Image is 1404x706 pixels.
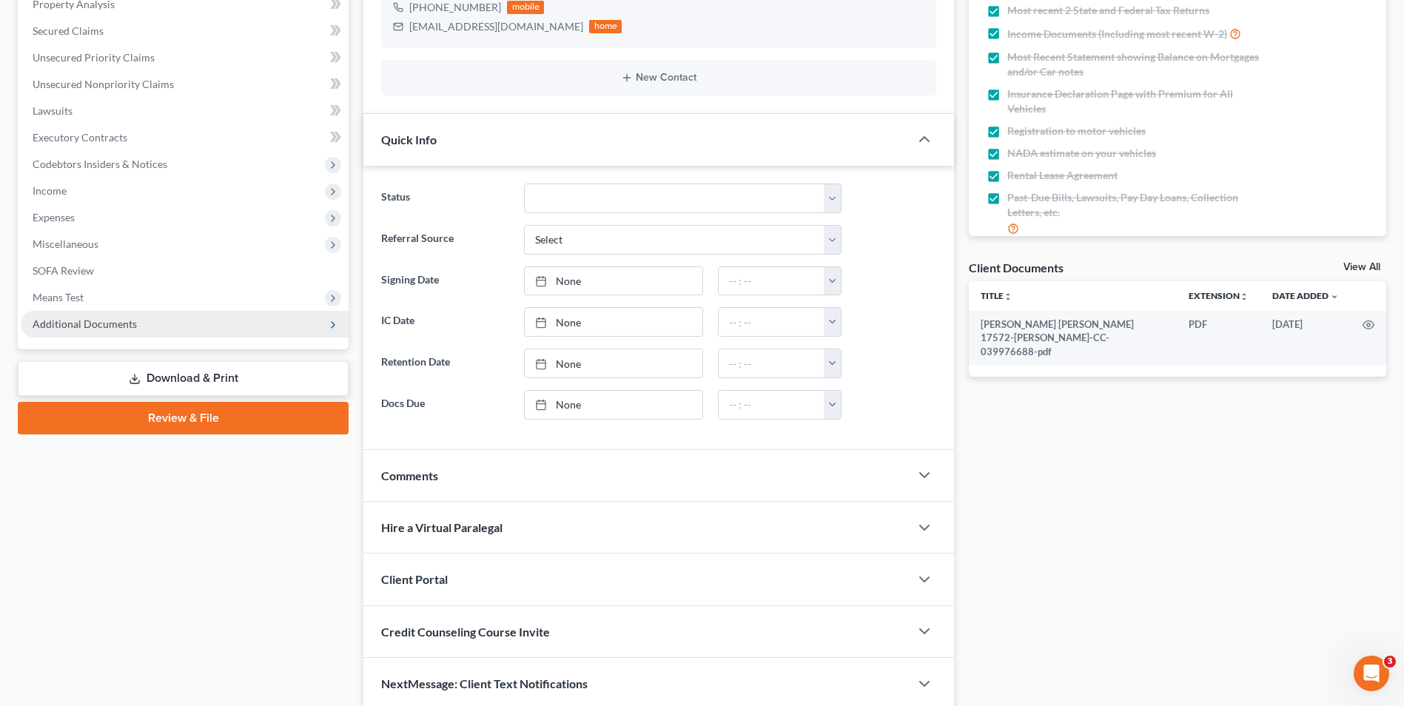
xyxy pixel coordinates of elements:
span: Rental Lease Agreement [1007,168,1118,183]
a: SOFA Review [21,258,349,284]
span: 3 [1384,656,1396,668]
span: Income [33,184,67,197]
td: PDF [1177,311,1260,365]
div: [EMAIL_ADDRESS][DOMAIN_NAME] [409,19,583,34]
a: Review & File [18,402,349,434]
span: Most Recent Statement showing Balance on Mortgages and/or Car notes [1007,50,1269,79]
span: Secured Claims [33,24,104,37]
a: Secured Claims [21,18,349,44]
a: None [525,349,702,377]
span: Executory Contracts [33,131,127,144]
span: Insurance Declaration Page with Premium for All Vehicles [1007,87,1269,116]
span: Miscellaneous [33,238,98,250]
label: IC Date [374,307,516,337]
span: Hire a Virtual Paralegal [381,520,503,534]
span: Registration to motor vehicles [1007,124,1146,138]
label: Retention Date [374,349,516,378]
a: Extensionunfold_more [1189,290,1249,301]
div: mobile [507,1,544,14]
label: Docs Due [374,390,516,420]
i: expand_more [1330,292,1339,301]
input: -- : -- [719,349,824,377]
span: NADA estimate on your vehicles [1007,146,1156,161]
a: View All [1343,262,1380,272]
a: Unsecured Nonpriority Claims [21,71,349,98]
a: Unsecured Priority Claims [21,44,349,71]
span: NextMessage: Client Text Notifications [381,676,588,690]
button: New Contact [393,72,924,84]
span: Unsecured Priority Claims [33,51,155,64]
label: Status [374,184,516,213]
a: None [525,308,702,336]
td: [DATE] [1260,311,1351,365]
a: Download & Print [18,361,349,396]
i: unfold_more [1240,292,1249,301]
span: Additional Documents [33,317,137,330]
a: Titleunfold_more [981,290,1012,301]
span: Income Documents (Including most recent W-2) [1007,27,1227,41]
input: -- : -- [719,391,824,419]
a: None [525,391,702,419]
div: Client Documents [969,260,1064,275]
iframe: Intercom live chat [1354,656,1389,691]
input: -- : -- [719,308,824,336]
a: None [525,267,702,295]
i: unfold_more [1004,292,1012,301]
a: Executory Contracts [21,124,349,151]
a: Lawsuits [21,98,349,124]
span: Most recent 2 State and Federal Tax Returns [1007,3,1209,18]
span: Quick Info [381,132,437,147]
td: [PERSON_NAME] [PERSON_NAME] 17572-[PERSON_NAME]-CC-039976688-pdf [969,311,1177,365]
label: Referral Source [374,225,516,255]
span: Credit Counseling Course Invite [381,625,550,639]
span: Expenses [33,211,75,223]
span: Client Portal [381,572,448,586]
input: -- : -- [719,267,824,295]
span: Codebtors Insiders & Notices [33,158,167,170]
div: home [589,20,622,33]
a: Date Added expand_more [1272,290,1339,301]
span: SOFA Review [33,264,94,277]
label: Signing Date [374,266,516,296]
span: Unsecured Nonpriority Claims [33,78,174,90]
span: Past-Due Bills, Lawsuits, Pay Day Loans, Collection Letters, etc. [1007,190,1269,220]
span: Lawsuits [33,104,73,117]
span: Means Test [33,291,84,303]
span: Comments [381,468,438,483]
